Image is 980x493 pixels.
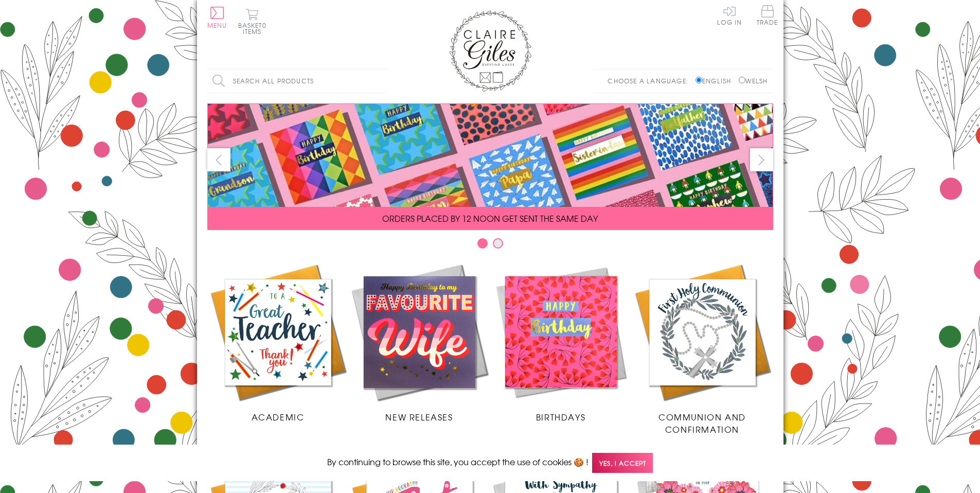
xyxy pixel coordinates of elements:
[349,261,490,423] a: New Releases
[207,148,230,171] button: prev
[739,77,745,83] input: Welsh
[536,411,585,423] span: Birthdays
[252,411,305,423] span: Academic
[608,76,693,85] p: Choose a language:
[382,212,598,224] span: ORDERS PLACED BY 12 NOON GET SENT THE SAME DAY
[243,21,266,36] span: 0 items
[696,76,736,85] label: English
[739,76,768,85] label: Welsh
[592,453,653,473] span: Yes, I accept
[207,261,349,423] a: Academic
[449,10,531,92] img: Claire Giles Greetings Cards
[632,261,773,435] a: Communion and Confirmation
[477,238,488,249] button: Carousel Page 1 (Current Slide)
[757,5,778,25] span: Trade
[207,21,227,30] span: Menu
[385,411,453,423] span: New Releases
[696,77,702,83] input: English
[658,411,746,435] span: Communion and Confirmation
[207,69,387,93] input: Search all products
[377,69,387,93] input: Search
[757,5,778,27] a: Trade
[238,8,266,34] button: Basket0 items
[750,148,773,171] button: next
[207,7,227,28] button: Menu
[490,261,632,423] a: Birthdays
[207,238,773,254] div: Carousel Pagination
[717,5,742,25] a: Log In
[493,238,503,249] button: Carousel Page 2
